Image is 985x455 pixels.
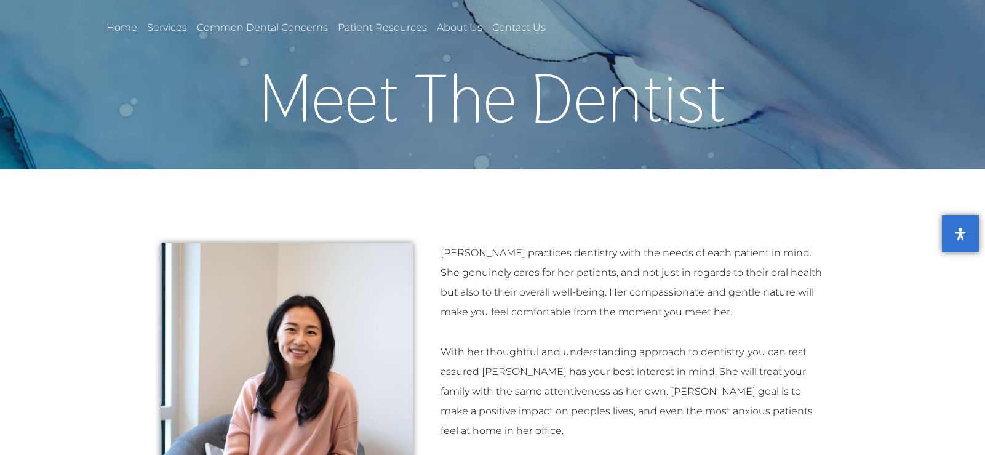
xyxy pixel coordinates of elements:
a: Home [105,14,139,42]
a: Contact Us [490,14,548,42]
button: Open Accessibility Panel [942,215,979,252]
a: About Us [435,14,484,42]
p: [PERSON_NAME] practices dentistry with the needs of each patient in mind. She genuinely cares for... [441,243,825,322]
a: Services [145,14,189,42]
a: Patient Resources [336,14,429,42]
p: With her thoughtful and understanding approach to dentistry, you can rest assured [PERSON_NAME] h... [441,342,825,441]
a: Common Dental Concerns [195,14,330,42]
nav: Menu [105,14,677,42]
h1: Meet The Dentist [142,64,843,132]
